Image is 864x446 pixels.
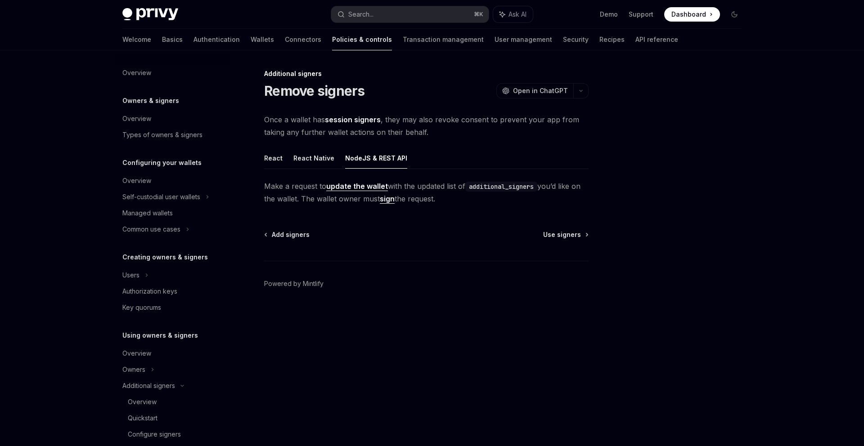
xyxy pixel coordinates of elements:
a: session signers [325,115,381,125]
h1: Remove signers [264,83,365,99]
img: dark logo [122,8,178,21]
span: Use signers [543,230,581,239]
div: Overview [122,67,151,78]
span: Dashboard [671,10,706,19]
a: Quickstart [115,410,230,426]
a: Recipes [599,29,625,50]
div: Common use cases [122,224,180,235]
a: Connectors [285,29,321,50]
div: Additional signers [264,69,589,78]
a: Authorization keys [115,283,230,299]
div: Overview [122,113,151,124]
a: Basics [162,29,183,50]
a: API reference [635,29,678,50]
button: React [264,147,283,169]
a: Managed wallets [115,205,230,221]
span: Ask AI [508,10,526,19]
a: Overview [115,173,230,189]
div: Authorization keys [122,286,177,297]
a: Demo [600,10,618,19]
button: React Native [293,147,334,169]
div: Key quorums [122,302,161,313]
a: update the wallet [326,182,388,191]
a: Add signers [265,230,310,239]
h5: Using owners & signers [122,330,198,341]
a: Types of owners & signers [115,127,230,143]
div: Overview [122,175,151,186]
button: Ask AI [493,6,533,22]
a: Powered by Mintlify [264,279,324,288]
a: Authentication [193,29,240,50]
button: Open in ChatGPT [496,83,573,98]
div: Owners [122,364,145,375]
h5: Creating owners & signers [122,252,208,263]
button: Toggle dark mode [727,7,742,22]
div: Overview [128,397,157,407]
div: Search... [348,9,373,20]
span: Make a request to with the updated list of you’d like on the wallet. The wallet owner must the re... [264,180,589,205]
h5: Configuring your wallets [122,157,202,168]
a: Wallets [251,29,274,50]
a: Overview [115,65,230,81]
code: additional_signers [465,182,537,192]
h5: Owners & signers [122,95,179,106]
a: Support [629,10,653,19]
a: Welcome [122,29,151,50]
span: Add signers [272,230,310,239]
a: Use signers [543,230,588,239]
a: Overview [115,111,230,127]
div: Users [122,270,139,281]
a: Transaction management [403,29,484,50]
a: Key quorums [115,299,230,316]
button: Search...⌘K [331,6,489,22]
a: Overview [115,345,230,361]
a: Security [563,29,589,50]
div: Types of owners & signers [122,129,202,140]
a: Configure signers [115,426,230,442]
a: Policies & controls [332,29,392,50]
a: Dashboard [664,7,720,22]
div: Quickstart [128,413,157,424]
div: Overview [122,348,151,359]
div: Configure signers [128,429,181,440]
span: ⌘ K [474,11,483,18]
div: Self-custodial user wallets [122,192,200,202]
button: NodeJS & REST API [345,147,407,169]
span: Open in ChatGPT [513,86,568,95]
a: User management [495,29,552,50]
span: Once a wallet has , they may also revoke consent to prevent your app from taking any further wall... [264,113,589,138]
div: Additional signers [122,380,175,391]
a: Overview [115,394,230,410]
div: Managed wallets [122,208,173,219]
a: sign [380,194,395,204]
